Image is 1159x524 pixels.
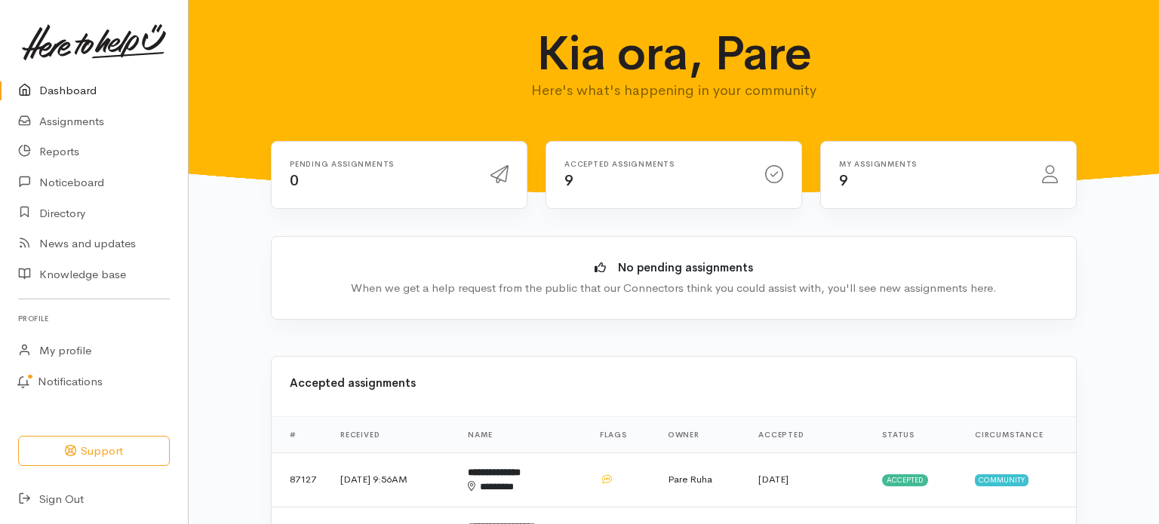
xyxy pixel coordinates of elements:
span: 9 [564,171,573,190]
td: [DATE] 9:56AM [328,452,456,507]
td: 87127 [272,452,328,507]
th: Accepted [746,416,870,452]
th: Received [328,416,456,452]
th: Flags [588,416,656,452]
div: When we get a help request from the public that our Connectors think you could assist with, you'l... [294,280,1053,297]
h1: Kia ora, Pare [450,27,899,80]
h6: Profile [18,308,170,329]
h6: Pending assignments [290,160,472,168]
td: Pare Ruha [656,452,746,507]
th: # [272,416,328,452]
span: Accepted [882,474,928,486]
span: Community [975,474,1028,486]
h6: My assignments [839,160,1024,168]
p: Here's what's happening in your community [450,80,899,101]
b: No pending assignments [618,260,753,274]
h6: Accepted assignments [564,160,747,168]
th: Circumstance [963,416,1076,452]
time: [DATE] [758,473,789,486]
th: Owner [656,416,746,452]
th: Name [456,416,588,452]
button: Support [18,436,170,467]
th: Status [870,416,963,452]
span: 0 [290,171,299,190]
b: Accepted assignments [290,375,416,390]
span: 9 [839,171,848,190]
